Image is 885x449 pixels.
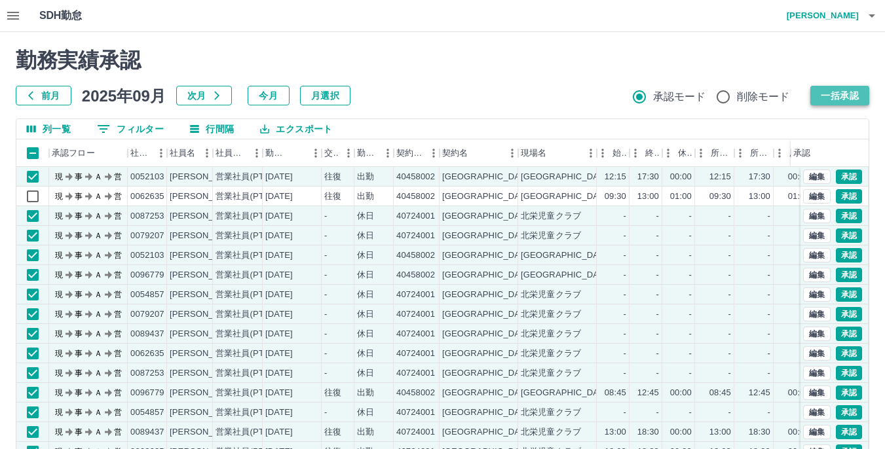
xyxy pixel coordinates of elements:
text: Ａ [94,310,102,319]
button: 編集 [803,327,831,341]
div: 承認 [791,139,859,167]
div: [DATE] [265,387,293,399]
div: - [689,367,692,380]
div: - [728,367,731,380]
div: 営業社員(PT契約) [216,190,284,203]
div: - [728,269,731,281]
div: - [728,308,731,321]
text: 現 [55,290,63,299]
div: - [689,328,692,340]
div: - [324,210,327,223]
div: [PERSON_NAME] [170,190,241,203]
div: - [624,269,626,281]
div: 休日 [357,269,374,281]
div: - [768,289,770,301]
div: 12:15 [605,171,626,183]
text: Ａ [94,211,102,221]
div: 休日 [357,367,374,380]
button: 編集 [803,170,831,184]
text: Ａ [94,329,102,338]
text: 営 [114,231,122,240]
div: - [624,308,626,321]
text: Ａ [94,251,102,260]
div: - [324,308,327,321]
div: 交通費 [324,139,339,167]
div: [PERSON_NAME] [170,249,241,262]
div: 13:00 [637,190,659,203]
div: - [768,348,770,360]
text: Ａ [94,172,102,181]
text: Ａ [94,349,102,358]
text: 事 [75,349,83,358]
div: 現場名 [518,139,597,167]
div: 営業社員(PT契約) [216,308,284,321]
div: [GEOGRAPHIC_DATA] [442,171,533,183]
span: 削除モード [737,89,790,105]
div: 営業社員(PT契約) [216,171,284,183]
div: [GEOGRAPHIC_DATA][GEOGRAPHIC_DATA] [521,387,702,399]
button: メニュー [378,143,398,163]
div: 所定終業 [734,139,774,167]
div: 社員番号 [128,139,167,167]
div: [PERSON_NAME] [170,230,241,242]
div: - [689,249,692,262]
div: 40724001 [396,328,435,340]
div: 契約コード [394,139,440,167]
div: 出勤 [357,190,374,203]
div: - [656,249,659,262]
text: 営 [114,349,122,358]
button: メニュー [424,143,443,163]
div: 40458002 [396,269,435,281]
div: 終業 [645,139,660,167]
div: - [768,210,770,223]
text: 事 [75,192,83,201]
text: 事 [75,368,83,378]
div: 40458002 [396,190,435,203]
div: 北栄児童クラブ [521,230,581,242]
div: 出勤 [357,387,374,399]
button: フィルター表示 [86,119,174,139]
div: [DATE] [265,348,293,360]
div: 契約コード [396,139,424,167]
div: - [728,289,731,301]
button: 編集 [803,287,831,302]
div: 休日 [357,348,374,360]
text: Ａ [94,368,102,378]
button: 編集 [803,366,831,380]
button: メニュー [502,143,522,163]
div: [DATE] [265,367,293,380]
div: - [324,348,327,360]
text: 現 [55,310,63,319]
div: 01:00 [788,190,810,203]
text: Ａ [94,231,102,240]
div: - [689,269,692,281]
div: 北栄児童クラブ [521,328,581,340]
div: [DATE] [265,230,293,242]
button: 編集 [803,228,831,243]
div: 12:15 [709,171,731,183]
div: 所定終業 [750,139,771,167]
div: 北栄児童クラブ [521,210,581,223]
div: - [624,210,626,223]
button: エクスポート [250,119,343,139]
div: 0079207 [130,308,164,321]
div: 社員名 [170,139,195,167]
text: 営 [114,251,122,260]
text: Ａ [94,290,102,299]
div: 0062635 [130,348,164,360]
div: [GEOGRAPHIC_DATA] [442,289,533,301]
div: 社員区分 [213,139,263,167]
div: 0054857 [130,289,164,301]
text: 現 [55,388,63,397]
div: 休日 [357,308,374,321]
div: [GEOGRAPHIC_DATA] [442,230,533,242]
div: - [689,210,692,223]
div: - [656,328,659,340]
button: 編集 [803,189,831,204]
div: 0052103 [130,171,164,183]
div: 17:30 [637,171,659,183]
div: 休日 [357,210,374,223]
button: メニュー [247,143,267,163]
button: メニュー [581,143,601,163]
div: - [656,230,659,242]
